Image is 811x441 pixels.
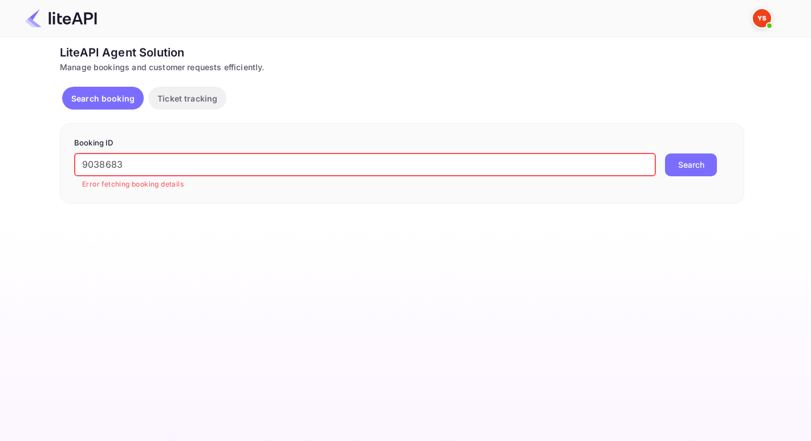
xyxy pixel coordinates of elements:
div: Manage bookings and customer requests efficiently. [60,61,744,73]
img: Yandex Support [753,9,771,27]
p: Ticket tracking [157,92,217,104]
p: Error fetching booking details [82,179,648,190]
div: LiteAPI Agent Solution [60,44,744,61]
img: LiteAPI Logo [25,9,97,27]
p: Search booking [71,92,135,104]
input: Enter Booking ID (e.g., 63782194) [74,153,656,176]
button: Search [665,153,717,176]
p: Booking ID [74,137,730,149]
